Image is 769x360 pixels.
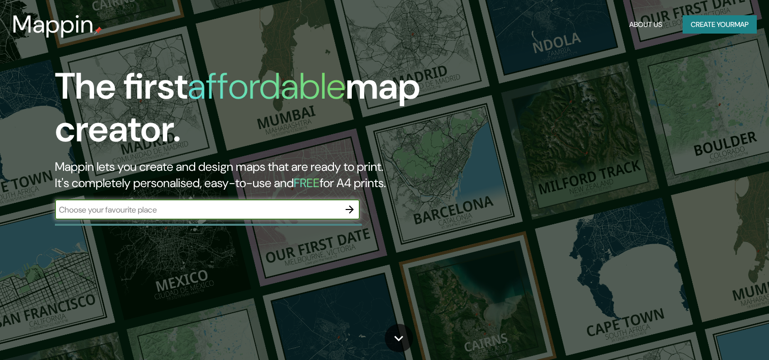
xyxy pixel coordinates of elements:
h1: affordable [188,63,346,110]
h1: The first map creator. [55,65,440,159]
h5: FREE [294,175,320,191]
button: About Us [625,15,666,34]
h2: Mappin lets you create and design maps that are ready to print. It's completely personalised, eas... [55,159,440,191]
img: mappin-pin [94,26,102,35]
h3: Mappin [12,10,94,39]
input: Choose your favourite place [55,204,340,216]
button: Create yourmap [683,15,757,34]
